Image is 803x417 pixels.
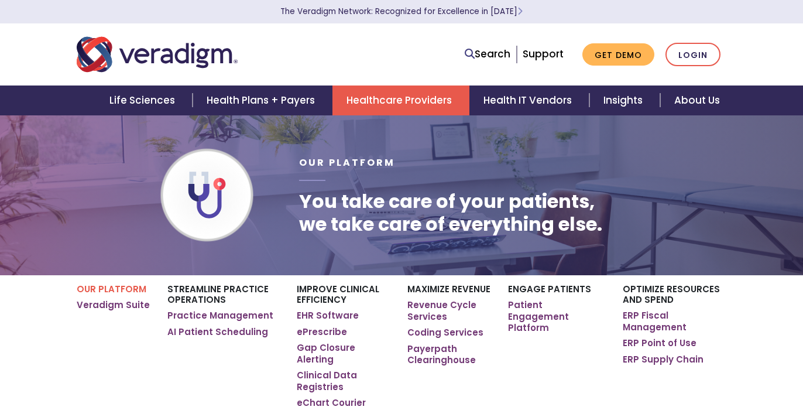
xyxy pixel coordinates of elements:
[299,190,602,235] h1: You take care of your patients, we take care of everything else.
[193,86,332,115] a: Health Plans + Payers
[297,326,347,338] a: ePrescribe
[332,86,469,115] a: Healthcare Providers
[465,46,510,62] a: Search
[660,86,734,115] a: About Us
[297,310,359,322] a: EHR Software
[297,397,366,409] a: eChart Courier
[297,370,390,392] a: Clinical Data Registries
[623,337,696,349] a: ERP Point of Use
[77,299,150,311] a: Veradigm Suite
[297,342,390,365] a: Gap Closure Alerting
[517,6,523,17] span: Learn More
[582,43,654,66] a: Get Demo
[623,310,726,333] a: ERP Fiscal Management
[77,35,238,74] img: Veradigm logo
[623,354,704,365] a: ERP Supply Chain
[167,310,273,322] a: Practice Management
[407,343,490,366] a: Payerpath Clearinghouse
[95,86,193,115] a: Life Sciences
[299,156,395,169] span: Our Platform
[407,327,483,339] a: Coding Services
[589,86,660,115] a: Insights
[167,326,268,338] a: AI Patient Scheduling
[665,43,720,67] a: Login
[469,86,589,115] a: Health IT Vendors
[523,47,564,61] a: Support
[407,299,490,322] a: Revenue Cycle Services
[508,299,605,334] a: Patient Engagement Platform
[280,6,523,17] a: The Veradigm Network: Recognized for Excellence in [DATE]Learn More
